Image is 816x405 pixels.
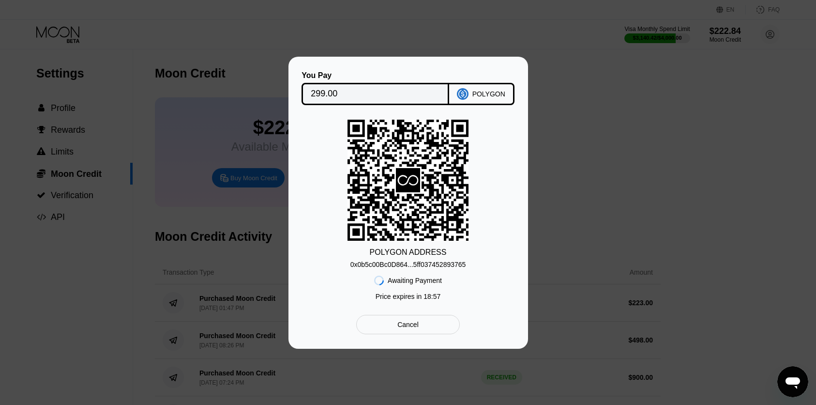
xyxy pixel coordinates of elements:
div: Cancel [397,320,419,329]
span: 18 : 57 [423,293,440,300]
div: 0x0b5c00Bc0D864...5ff037452893765 [350,261,466,268]
div: You PayPOLYGON [303,71,514,105]
div: POLYGON [472,90,505,98]
div: Price expires in [376,293,441,300]
div: POLYGON ADDRESS [370,248,447,257]
iframe: Knop om het berichtenvenster te openen [777,366,808,397]
div: Cancel [356,315,459,334]
div: Awaiting Payment [388,277,442,284]
div: 0x0b5c00Bc0D864...5ff037452893765 [350,257,466,268]
div: You Pay [302,71,449,80]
